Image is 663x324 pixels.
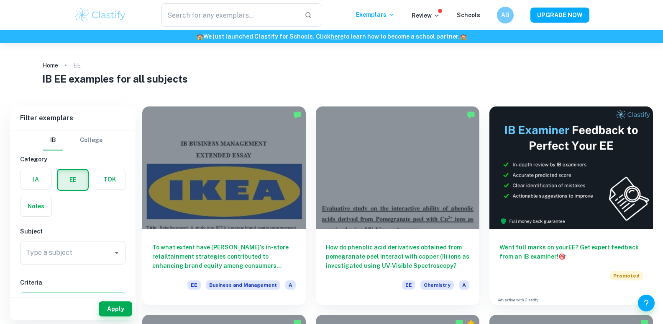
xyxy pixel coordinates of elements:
button: College [80,130,102,150]
h6: We just launched Clastify for Schools. Click to learn how to become a school partner. [2,32,661,41]
button: TOK [94,169,125,189]
h6: Filter exemplars [10,106,136,130]
a: To what extent have [PERSON_NAME]'s in-store retailtainment strategies contributed to enhancing b... [142,106,306,305]
p: Review [412,11,440,20]
img: Marked [467,111,475,119]
h6: How do phenolic acid derivatives obtained from pomegranate peel interact with copper (II) ions as... [326,243,469,270]
span: 🏫 [196,33,203,40]
h6: To what extent have [PERSON_NAME]'s in-store retailtainment strategies contributed to enhancing b... [152,243,296,270]
span: Business and Management [206,280,280,290]
button: Select [20,292,125,307]
h1: IB EE examples for all subjects [42,71,621,86]
a: Advertise with Clastify [498,297,538,303]
a: here [330,33,343,40]
h6: Criteria [20,278,125,287]
span: 🏫 [460,33,467,40]
a: How do phenolic acid derivatives obtained from pomegranate peel interact with copper (II) ions as... [316,106,479,305]
button: EE [58,170,88,190]
a: Schools [457,12,480,18]
img: Thumbnail [489,106,653,229]
span: Promoted [610,271,643,280]
a: Want full marks on yourEE? Get expert feedback from an IB examiner!PromotedAdvertise with Clastify [489,106,653,305]
button: IB [43,130,63,150]
button: IA [20,169,51,189]
h6: Subject [20,227,125,236]
span: A [285,280,296,290]
span: EE [402,280,415,290]
span: Chemistry [420,280,454,290]
img: Marked [293,111,302,119]
h6: Category [20,155,125,164]
button: AB [497,7,514,23]
img: Clastify logo [74,7,127,23]
input: Search for any exemplars... [161,3,298,27]
h6: AB [500,10,510,20]
button: UPGRADE NOW [530,8,589,23]
button: Help and Feedback [638,295,655,311]
div: Filter type choice [43,130,102,150]
span: EE [187,280,201,290]
button: Open [111,247,123,259]
p: EE [73,61,81,70]
h6: Want full marks on your EE ? Get expert feedback from an IB examiner! [499,243,643,261]
button: Apply [99,301,132,316]
span: 🎯 [558,253,566,260]
span: A [459,280,469,290]
a: Home [42,60,58,71]
p: Exemplars [356,10,395,19]
button: Notes [20,196,51,216]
